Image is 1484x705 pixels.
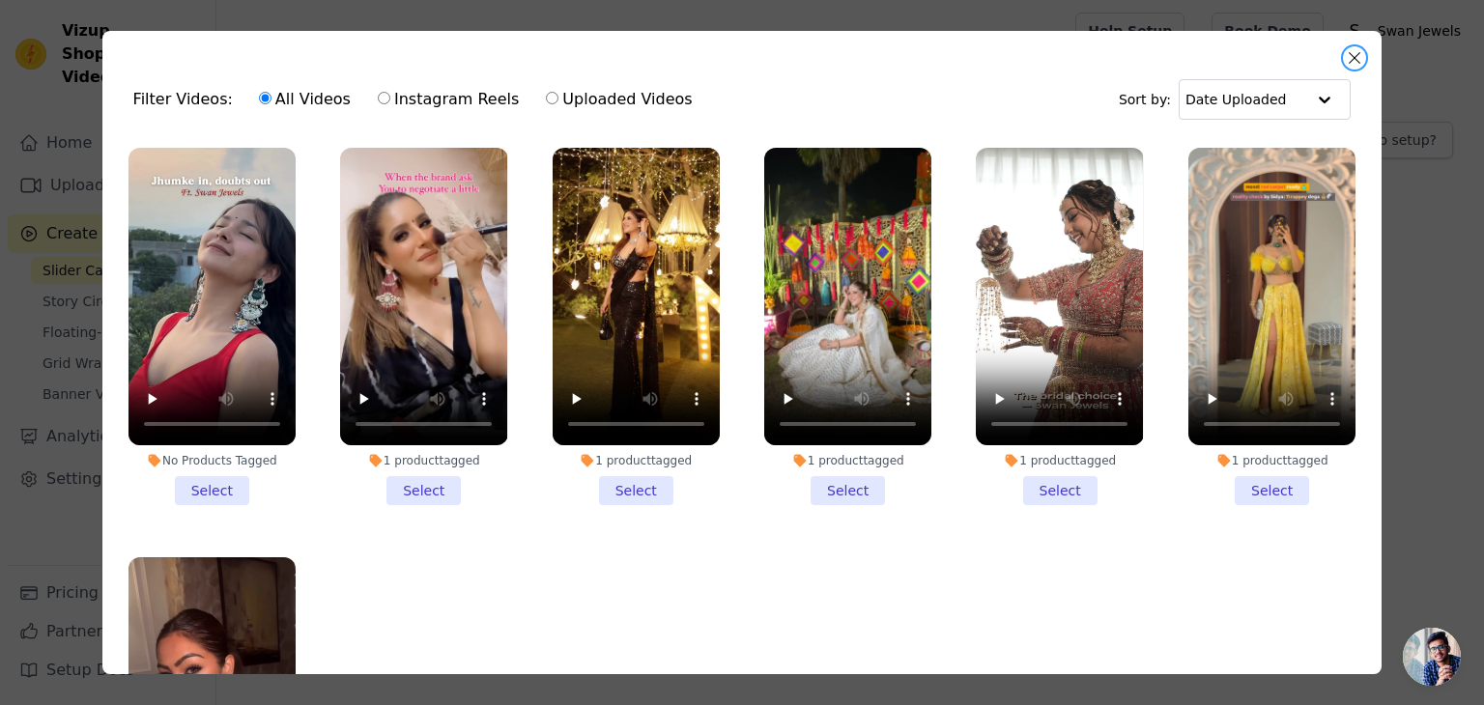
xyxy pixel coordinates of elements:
div: 1 product tagged [340,453,507,468]
div: 1 product tagged [1188,453,1356,468]
div: Sort by: [1119,79,1352,120]
div: 1 product tagged [553,453,720,468]
div: Filter Videos: [133,77,703,122]
label: Uploaded Videos [545,87,693,112]
label: All Videos [258,87,352,112]
div: 1 product tagged [976,453,1143,468]
a: Open chat [1403,628,1461,686]
label: Instagram Reels [377,87,520,112]
button: Close modal [1343,46,1366,70]
div: 1 product tagged [764,453,931,468]
div: No Products Tagged [128,453,296,468]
